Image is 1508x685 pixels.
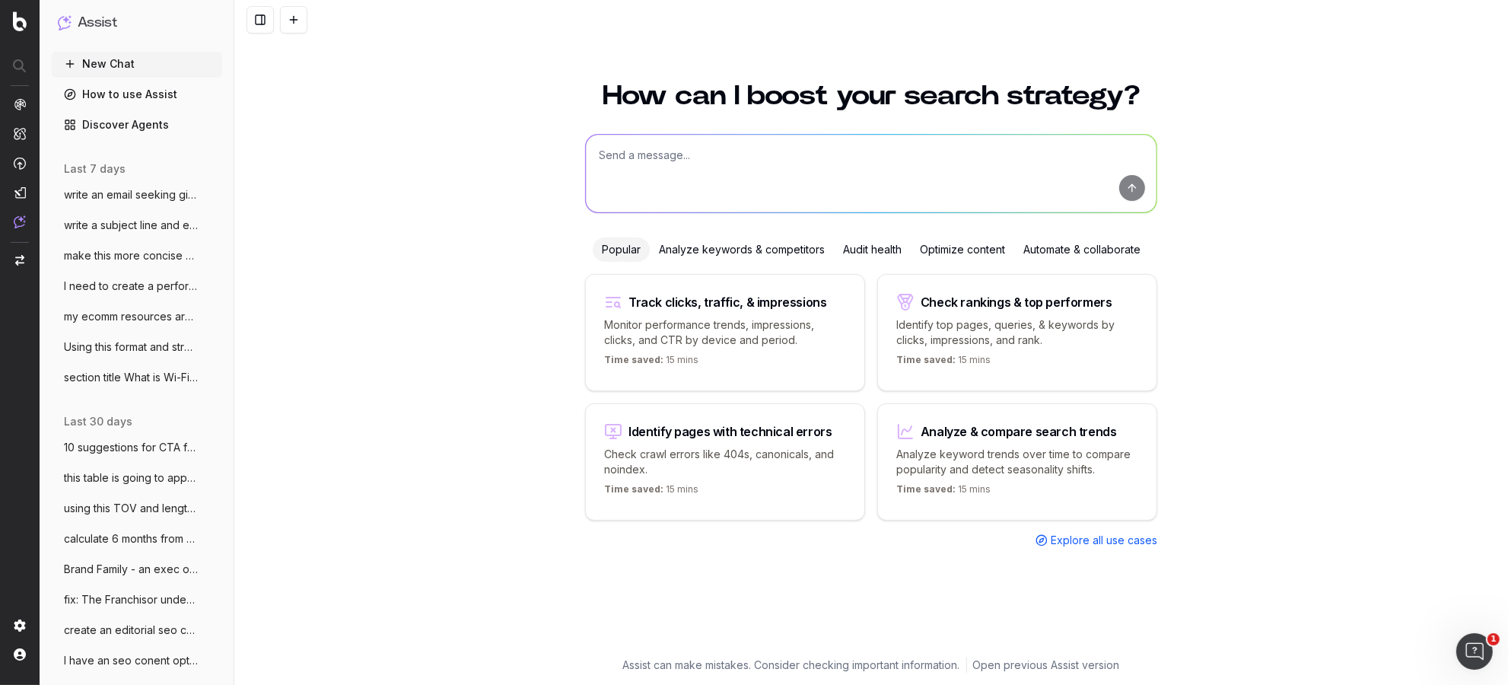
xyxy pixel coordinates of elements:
button: I have an seo conent optimisation questi [52,648,222,673]
button: Using this format and structure and tone [52,335,222,359]
span: last 30 days [64,414,132,429]
div: Identify pages with technical errors [628,425,832,438]
p: 15 mins [604,483,698,502]
a: Discover Agents [52,113,222,137]
div: Popular [593,237,650,262]
button: Brand Family - an exec overview: D AT T [52,557,222,581]
button: New Chat [52,52,222,76]
p: Analyze keyword trends over time to compare popularity and detect seasonality shifts. [896,447,1138,477]
span: Explore all use cases [1051,533,1157,548]
button: Assist [58,12,216,33]
div: Automate & collaborate [1014,237,1150,262]
button: write a subject line and email to our se [52,213,222,237]
span: I need to create a performance review sc [64,279,198,294]
button: I need to create a performance review sc [52,274,222,298]
span: Using this format and structure and tone [64,339,198,355]
button: 10 suggestions for CTA for link to windo [52,435,222,460]
a: Open previous Assist version [973,658,1120,673]
p: Check crawl errors like 404s, canonicals, and noindex. [604,447,846,477]
img: Botify logo [13,11,27,31]
img: Activation [14,157,26,170]
p: Monitor performance trends, impressions, clicks, and CTR by device and period. [604,317,846,348]
span: Time saved: [604,354,663,365]
p: 15 mins [896,354,991,372]
button: my ecomm resources are thin. for big eve [52,304,222,329]
img: Setting [14,620,26,632]
span: using this TOV and length: Cold snap? No [64,501,198,516]
iframe: Intercom live chat [1456,633,1493,670]
button: using this TOV and length: Cold snap? No [52,496,222,521]
div: Check rankings & top performers [921,296,1112,308]
button: fix: The Franchisor understands that the [52,588,222,612]
span: section title What is Wi-Fi 7? Wi-Fi 7 ( [64,370,198,385]
span: write an email seeking giodance from HR: [64,187,198,202]
p: 15 mins [896,483,991,502]
button: calculate 6 months from [DATE] [52,527,222,551]
span: Time saved: [896,354,956,365]
a: Explore all use cases [1036,533,1157,548]
button: create an editorial seo content framewor [52,618,222,642]
span: make this more concise and clear: Hi Mar [64,248,198,263]
button: this table is going to appear on a [PERSON_NAME] [52,466,222,490]
span: calculate 6 months from [DATE] [64,531,198,546]
p: Assist can make mistakes. Consider checking important information. [623,658,960,673]
div: Track clicks, traffic, & impressions [628,296,827,308]
img: Studio [14,186,26,199]
h1: How can I boost your search strategy? [585,82,1157,110]
img: Assist [14,215,26,228]
div: Analyze & compare search trends [921,425,1117,438]
a: How to use Assist [52,82,222,107]
span: create an editorial seo content framewor [64,623,198,638]
span: 10 suggestions for CTA for link to windo [64,440,198,455]
span: this table is going to appear on a [PERSON_NAME] [64,470,198,486]
img: Assist [58,15,72,30]
div: Analyze keywords & competitors [650,237,834,262]
span: fix: The Franchisor understands that the [64,592,198,607]
img: Analytics [14,98,26,110]
div: Optimize content [911,237,1014,262]
img: My account [14,648,26,661]
h1: Assist [78,12,117,33]
span: Time saved: [896,483,956,495]
img: Switch project [15,255,24,266]
p: 15 mins [604,354,698,372]
button: write an email seeking giodance from HR: [52,183,222,207]
span: Brand Family - an exec overview: D AT T [64,562,198,577]
span: last 7 days [64,161,126,177]
p: Identify top pages, queries, & keywords by clicks, impressions, and rank. [896,317,1138,348]
span: I have an seo conent optimisation questi [64,653,198,668]
button: section title What is Wi-Fi 7? Wi-Fi 7 ( [52,365,222,390]
div: Audit health [834,237,911,262]
img: Intelligence [14,127,26,140]
span: write a subject line and email to our se [64,218,198,233]
button: make this more concise and clear: Hi Mar [52,244,222,268]
span: 1 [1487,633,1500,645]
span: my ecomm resources are thin. for big eve [64,309,198,324]
span: Time saved: [604,483,663,495]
